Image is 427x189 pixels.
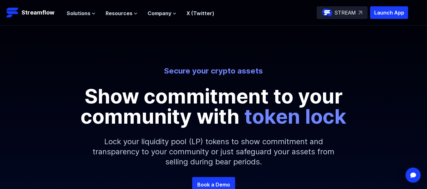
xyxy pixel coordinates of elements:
p: Secure your crypto assets [39,66,389,76]
img: Streamflow Logo [6,6,19,19]
button: Resources [106,9,137,17]
div: Open Intercom Messenger [406,168,421,183]
a: STREAM [317,6,368,19]
img: streamflow-logo-circle.png [322,8,332,18]
p: Lock your liquidity pool (LP) tokens to show commitment and transparency to your community or jus... [78,127,350,177]
span: Solutions [67,9,90,17]
p: Show commitment to your community with [71,86,356,127]
a: X (Twitter) [186,10,214,16]
button: Solutions [67,9,95,17]
span: Resources [106,9,132,17]
a: Streamflow [6,6,60,19]
button: Launch App [370,6,408,19]
span: Company [148,9,171,17]
span: token lock [244,104,346,128]
button: Company [148,9,176,17]
p: Streamflow [21,8,54,17]
img: top-right-arrow.svg [358,11,362,15]
p: STREAM [335,9,356,16]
